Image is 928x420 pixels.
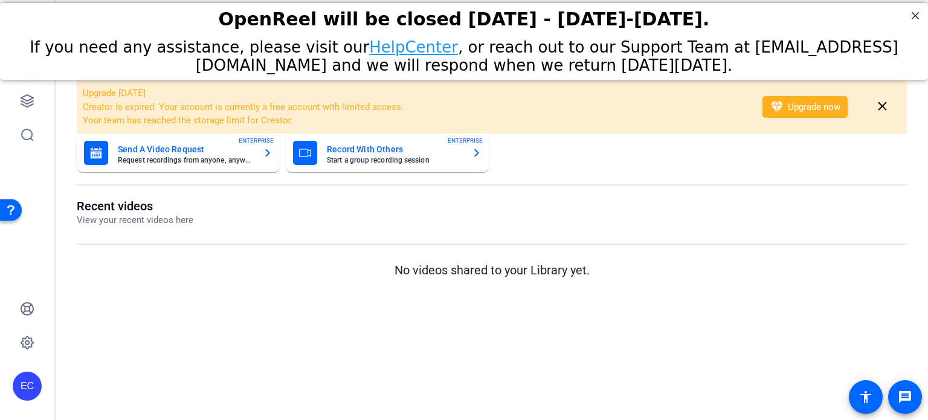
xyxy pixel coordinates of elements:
mat-card-title: Send A Video Request [118,142,253,157]
mat-card-title: Record With Others [327,142,462,157]
div: EC [13,372,42,401]
button: Send A Video RequestRequest recordings from anyone, anywhereENTERPRISE [77,134,280,172]
li: Creator is expired. Your account is currently a free account with limited access. [83,100,747,114]
span: Upgrade [DATE] [83,88,146,99]
p: View your recent videos here [77,213,193,227]
a: HelpCenter [369,35,458,53]
span: ENTERPRISE [239,136,274,145]
button: Upgrade now [762,96,848,118]
h1: Recent videos [77,199,193,213]
mat-card-subtitle: Start a group recording session [327,157,462,164]
mat-icon: message [898,390,912,404]
mat-card-subtitle: Request recordings from anyone, anywhere [118,157,253,164]
span: If you need any assistance, please visit our , or reach out to our Support Team at [EMAIL_ADDRESS... [30,35,898,71]
mat-icon: diamond [770,100,784,114]
button: Record With OthersStart a group recording sessionENTERPRISE [286,134,489,172]
span: ENTERPRISE [448,136,483,145]
div: OpenReel will be closed [DATE] - [DATE]-[DATE]. [15,5,913,27]
mat-icon: accessibility [859,390,873,404]
p: No videos shared to your Library yet. [77,261,907,279]
li: Your team has reached the storage limit for Creator. [83,114,747,128]
mat-icon: close [875,99,890,114]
